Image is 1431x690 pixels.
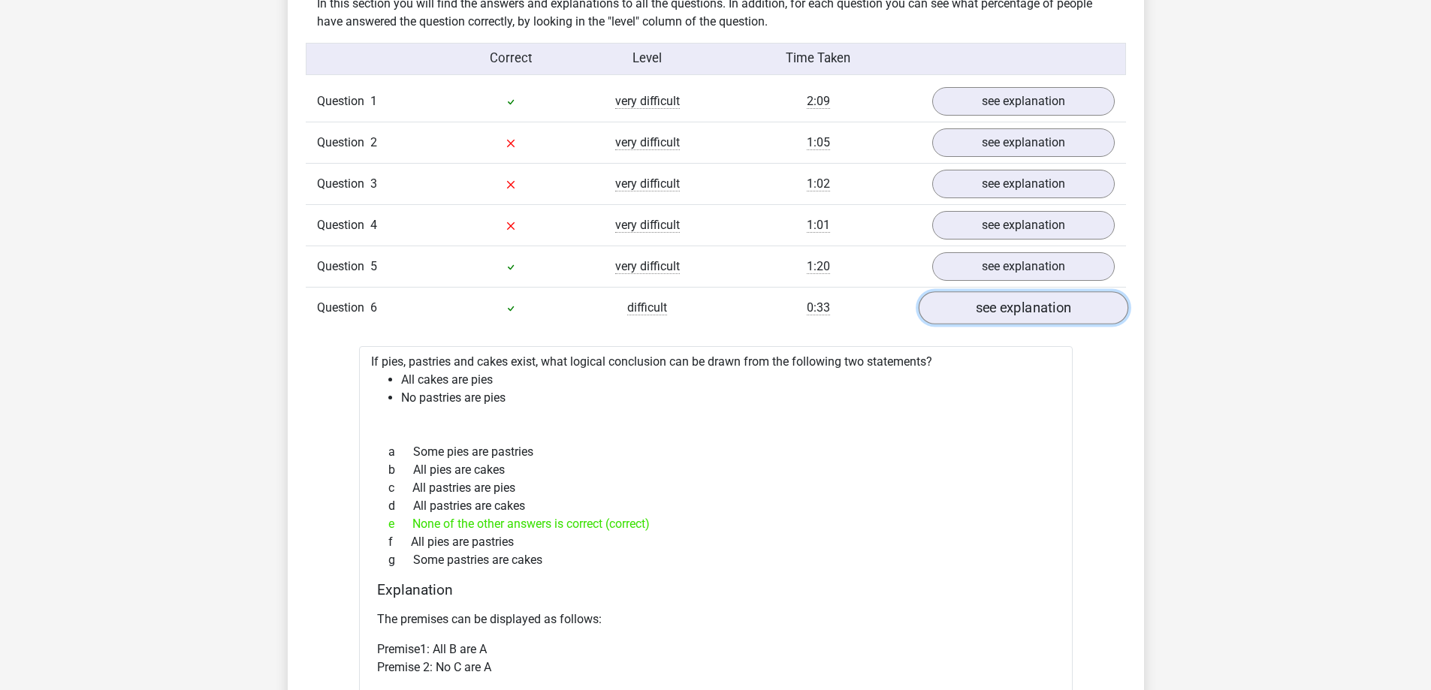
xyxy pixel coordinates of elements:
span: Question [317,258,370,276]
div: Time Taken [715,50,920,68]
a: see explanation [932,252,1115,281]
span: 4 [370,218,377,232]
span: f [388,533,411,551]
span: 1:01 [807,218,830,233]
div: Level [579,50,716,68]
span: Question [317,92,370,110]
span: 1:02 [807,176,830,191]
div: All pies are cakes [377,461,1055,479]
span: 6 [370,300,377,315]
span: Question [317,134,370,152]
a: see explanation [932,170,1115,198]
span: 2:09 [807,94,830,109]
span: 3 [370,176,377,191]
span: very difficult [615,176,680,191]
div: All pastries are cakes [377,497,1055,515]
span: 1:20 [807,259,830,274]
span: c [388,479,412,497]
li: All cakes are pies [401,371,1061,389]
p: The premises can be displayed as follows: [377,610,1055,628]
span: 5 [370,259,377,273]
span: 0:33 [807,300,830,315]
div: Some pies are pastries [377,443,1055,461]
span: Question [317,299,370,317]
div: All pies are pastries [377,533,1055,551]
span: 2 [370,135,377,149]
p: Premise1: All B are A Premise 2: No C are A [377,640,1055,676]
li: No pastries are pies [401,389,1061,407]
span: Question [317,175,370,193]
span: a [388,443,413,461]
a: see explanation [932,211,1115,240]
div: None of the other answers is correct (correct) [377,515,1055,533]
div: Some pastries are cakes [377,551,1055,569]
span: d [388,497,413,515]
span: b [388,461,413,479]
div: Correct [442,50,579,68]
span: very difficult [615,218,680,233]
div: All pastries are pies [377,479,1055,497]
span: very difficult [615,135,680,150]
a: see explanation [932,87,1115,116]
span: very difficult [615,94,680,109]
span: Question [317,216,370,234]
span: very difficult [615,259,680,274]
span: e [388,515,412,533]
span: difficult [627,300,667,315]
a: see explanation [918,292,1128,325]
span: g [388,551,413,569]
h4: Explanation [377,581,1055,598]
a: see explanation [932,128,1115,157]
span: 1:05 [807,135,830,150]
span: 1 [370,94,377,108]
